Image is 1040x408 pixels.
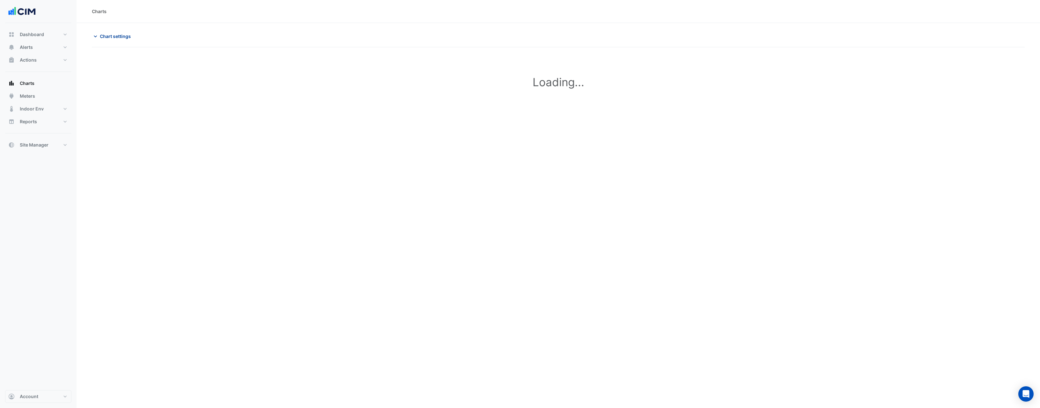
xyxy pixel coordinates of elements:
[20,142,49,148] span: Site Manager
[20,393,38,400] span: Account
[106,75,1011,89] h1: Loading...
[20,44,33,50] span: Alerts
[5,77,71,90] button: Charts
[100,33,131,40] span: Chart settings
[8,44,15,50] app-icon: Alerts
[20,118,37,125] span: Reports
[1018,386,1034,402] div: Open Intercom Messenger
[5,139,71,151] button: Site Manager
[8,142,15,148] app-icon: Site Manager
[20,106,44,112] span: Indoor Env
[20,80,34,87] span: Charts
[5,115,71,128] button: Reports
[92,8,107,15] div: Charts
[20,93,35,99] span: Meters
[8,118,15,125] app-icon: Reports
[92,31,135,42] button: Chart settings
[8,93,15,99] app-icon: Meters
[8,57,15,63] app-icon: Actions
[8,5,36,18] img: Company Logo
[5,54,71,66] button: Actions
[5,28,71,41] button: Dashboard
[20,31,44,38] span: Dashboard
[5,90,71,102] button: Meters
[5,102,71,115] button: Indoor Env
[5,390,71,403] button: Account
[20,57,37,63] span: Actions
[8,106,15,112] app-icon: Indoor Env
[8,31,15,38] app-icon: Dashboard
[8,80,15,87] app-icon: Charts
[5,41,71,54] button: Alerts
